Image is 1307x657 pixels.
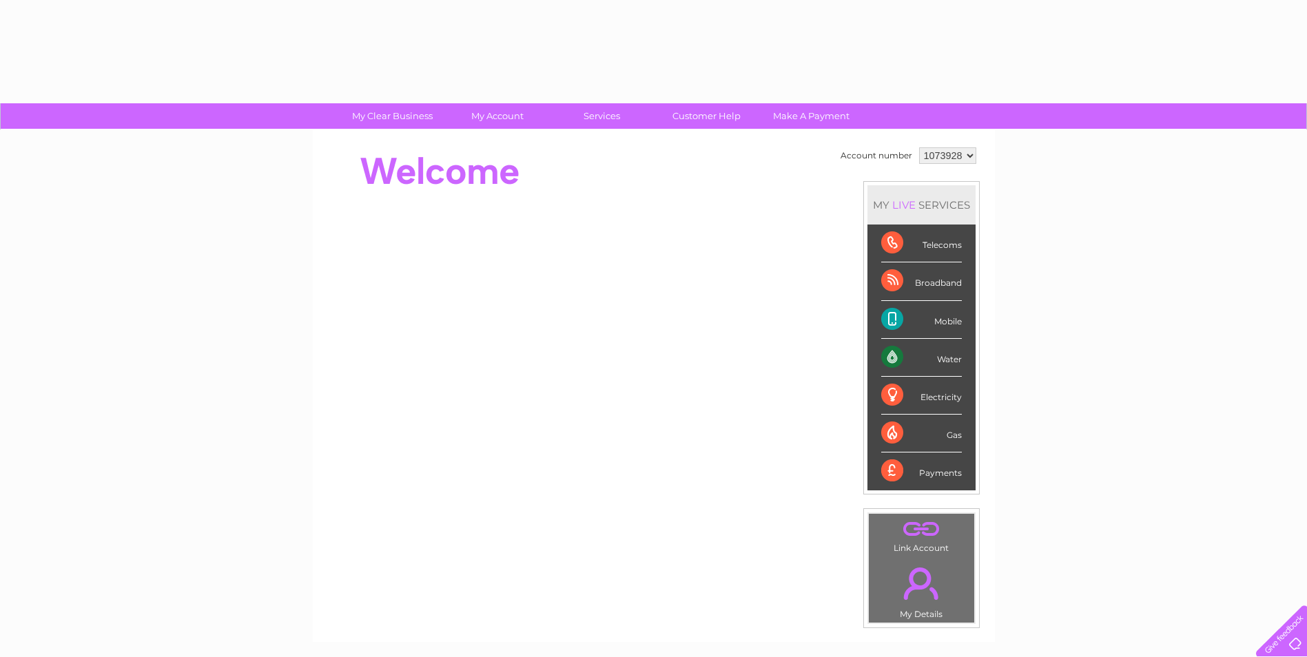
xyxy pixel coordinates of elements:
div: Broadband [881,262,962,300]
td: Account number [837,144,916,167]
div: Mobile [881,301,962,339]
td: Link Account [868,513,975,556]
div: LIVE [889,198,918,211]
a: . [872,517,971,541]
div: Gas [881,415,962,452]
div: Water [881,339,962,377]
div: Electricity [881,377,962,415]
a: My Account [440,103,554,129]
div: Payments [881,452,962,490]
a: Services [545,103,659,129]
a: My Clear Business [336,103,449,129]
a: . [872,559,971,607]
a: Make A Payment [754,103,868,129]
td: My Details [868,556,975,623]
div: MY SERVICES [867,185,976,225]
a: Customer Help [650,103,763,129]
div: Telecoms [881,225,962,262]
